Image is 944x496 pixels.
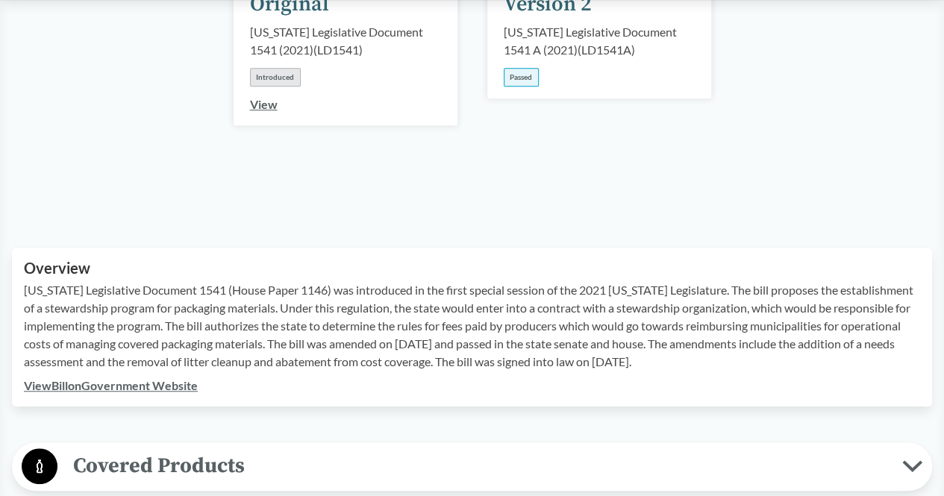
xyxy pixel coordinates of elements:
[250,68,301,87] div: Introduced
[17,448,927,486] button: Covered Products
[24,281,920,371] p: [US_STATE] Legislative Document 1541 (House Paper 1146) was introduced in the first special sessi...
[24,260,920,277] h2: Overview
[57,449,902,483] span: Covered Products
[24,378,198,392] a: ViewBillonGovernment Website
[504,68,539,87] div: Passed
[250,97,278,111] a: View
[250,23,441,59] div: [US_STATE] Legislative Document 1541 (2021) ( LD1541 )
[504,23,695,59] div: [US_STATE] Legislative Document 1541 A (2021) ( LD1541A )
